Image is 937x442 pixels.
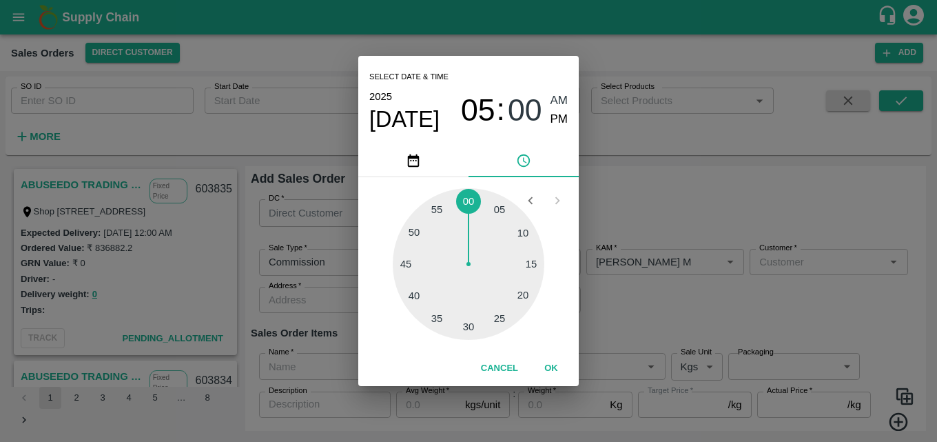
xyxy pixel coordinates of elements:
[550,110,568,129] button: PM
[550,92,568,110] button: AM
[369,67,449,88] span: Select date & time
[517,188,544,214] button: Open previous view
[468,144,579,177] button: pick time
[475,356,524,381] button: Cancel
[529,356,573,381] button: OK
[497,92,505,128] span: :
[358,144,468,177] button: pick date
[461,92,495,128] button: 05
[369,88,392,106] button: 2025
[508,92,542,128] button: 00
[369,106,440,133] button: [DATE]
